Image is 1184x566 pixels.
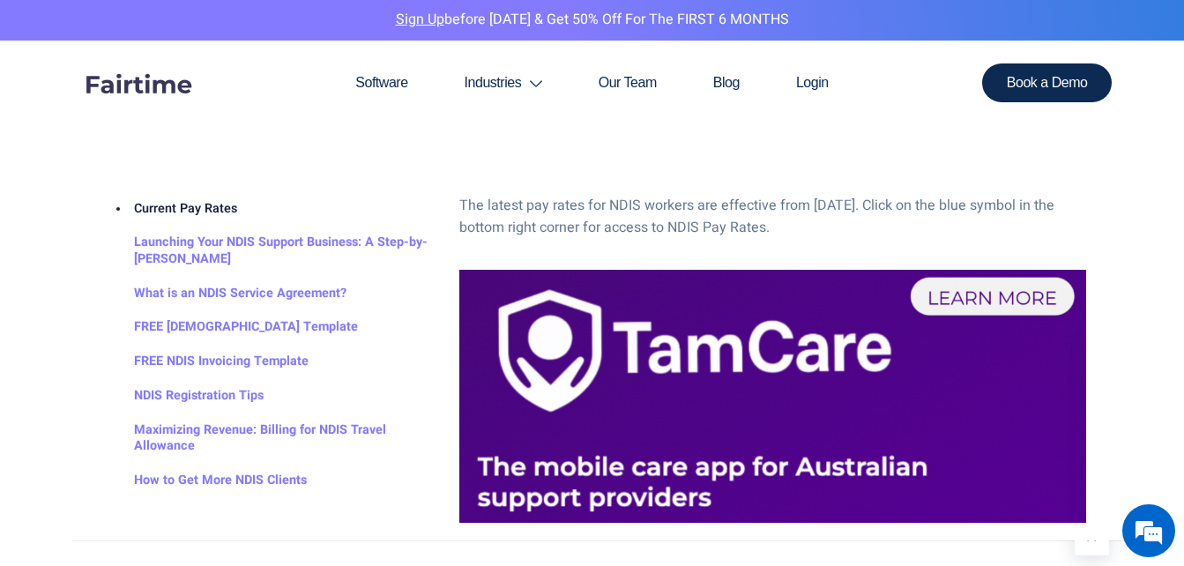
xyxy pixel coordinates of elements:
span: Book a Demo [1007,76,1088,90]
a: Industries [436,41,570,125]
div: Minimize live chat window [289,9,331,51]
a: Maximizing Revenue: Billing for NDIS Travel Allowance [99,413,433,464]
a: Book a Demo [982,63,1113,102]
div: Chat with us now [92,99,296,122]
a: FREE NDIS Invoicing Template [99,345,309,379]
a: How to Get More NDIS Clients [99,464,307,498]
a: Sign Up [396,9,444,30]
span: We're online! [102,170,243,348]
p: The latest pay rates for NDIS workers are effective from [DATE]. Click on the blue symbol in the ... [459,195,1086,240]
a: Current Pay Rates [99,192,237,227]
a: Software [327,41,436,125]
p: before [DATE] & Get 50% Off for the FIRST 6 MONTHS [13,9,1171,32]
a: FREE [DEMOGRAPHIC_DATA] Template [99,311,358,346]
a: Launching Your NDIS Support Business: A Step-by-[PERSON_NAME] [99,227,433,277]
textarea: Type your message and hit 'Enter' [9,378,336,440]
a: Login [768,41,857,125]
a: Our Team [570,41,685,125]
a: NDIS Registration Tips [99,379,264,413]
a: What is an NDIS Service Agreement? [99,277,346,311]
a: Blog [685,41,768,125]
